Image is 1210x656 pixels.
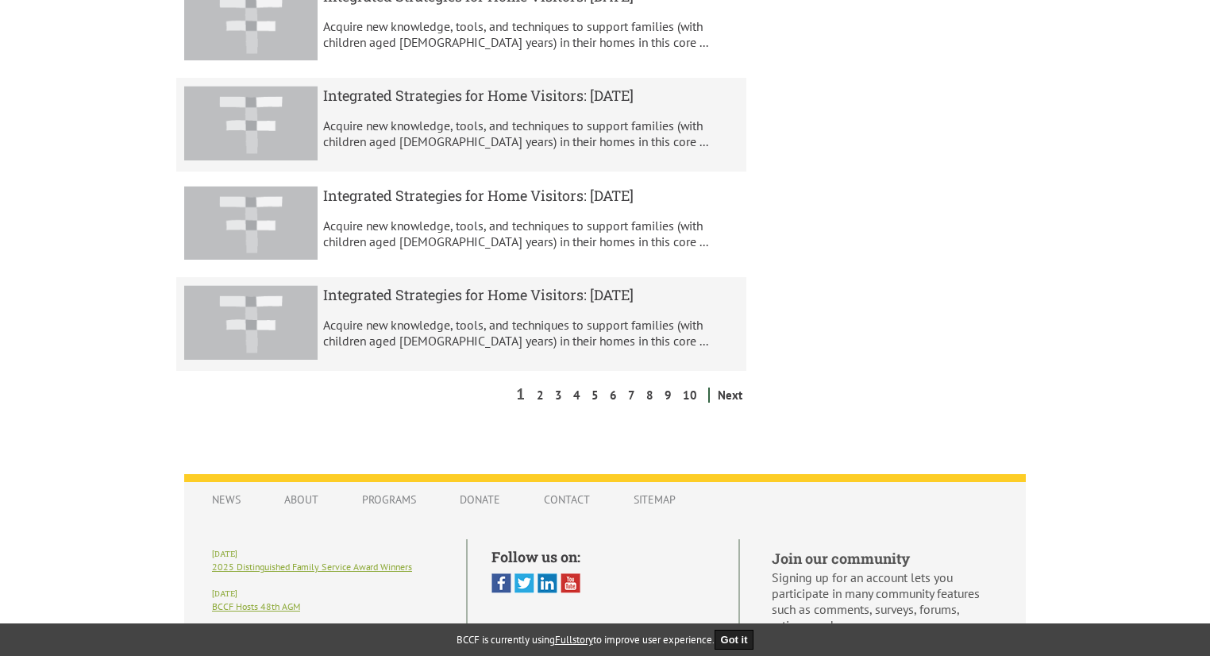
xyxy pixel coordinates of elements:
[569,388,584,403] a: 4
[268,484,334,515] a: About
[618,484,692,515] a: Sitemap
[212,549,442,559] h6: [DATE]
[323,285,739,304] h5: Integrated Strategies for Home Visitors: [DATE]
[184,186,318,260] img: result.title
[176,178,746,272] a: result.title Integrated Strategies for Home Visitors: [DATE] Acquire new knowledge, tools, and te...
[491,573,511,593] img: Facebook
[533,388,548,403] a: 2
[588,388,603,403] a: 5
[679,388,701,403] a: 10
[772,549,998,568] h5: Join our community
[661,388,676,403] a: 9
[606,388,621,403] a: 6
[491,547,715,566] h5: Follow us on:
[184,285,318,360] img: result.title
[176,277,746,371] a: result.title Integrated Strategies for Home Visitors: [DATE] Acquire new knowledge, tools, and te...
[184,86,318,160] img: result.title
[538,573,557,593] img: Linked In
[176,78,746,172] a: result.title Integrated Strategies for Home Visitors: [DATE] Acquire new knowledge, tools, and te...
[323,317,739,349] p: Acquire new knowledge, tools, and techniques to support families (with children aged [DEMOGRAPHIC...
[772,569,998,633] p: Signing up for an account lets you participate in many community features such as comments, surve...
[715,630,754,650] button: Got it
[346,484,432,515] a: Programs
[444,484,516,515] a: Donate
[323,118,739,149] p: Acquire new knowledge, tools, and techniques to support families (with children aged [DEMOGRAPHIC...
[514,573,534,593] img: Twitter
[323,218,739,249] p: Acquire new knowledge, tools, and techniques to support families (with children aged [DEMOGRAPHIC...
[714,388,746,403] a: Next
[642,388,657,403] a: 8
[196,484,256,515] a: News
[212,588,442,599] h6: [DATE]
[323,186,739,205] h5: Integrated Strategies for Home Visitors: [DATE]
[323,18,739,50] p: Acquire new knowledge, tools, and techniques to support families (with children aged [DEMOGRAPHIC...
[212,561,412,573] a: 2025 Distinguished Family Service Award Winners
[323,86,739,105] h5: Integrated Strategies for Home Visitors: [DATE]
[624,388,639,403] a: 7
[561,573,580,593] img: You Tube
[212,600,300,612] a: BCCF Hosts 48th AGM
[551,388,566,403] a: 3
[555,633,593,646] a: Fullstory
[528,484,606,515] a: Contact
[516,384,530,404] span: 1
